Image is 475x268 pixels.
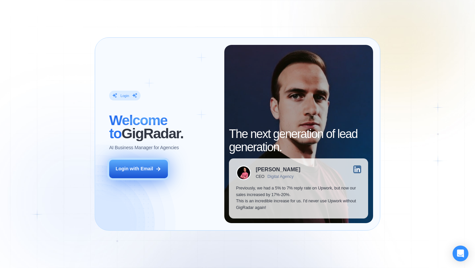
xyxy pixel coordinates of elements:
[109,145,179,151] p: AI Business Manager for Agencies
[115,166,153,172] div: Login with Email
[109,160,168,178] button: Login with Email
[268,174,294,179] div: Digital Agency
[453,246,468,261] div: Open Intercom Messenger
[109,114,217,140] h2: ‍ GigRadar.
[236,185,361,211] p: Previously, we had a 5% to 7% reply rate on Upwork, but now our sales increased by 17%-20%. This ...
[109,112,167,141] span: Welcome to
[229,127,368,153] h2: The next generation of lead generation.
[256,167,300,172] div: [PERSON_NAME]
[256,174,265,179] div: CEO
[120,93,129,98] div: Login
